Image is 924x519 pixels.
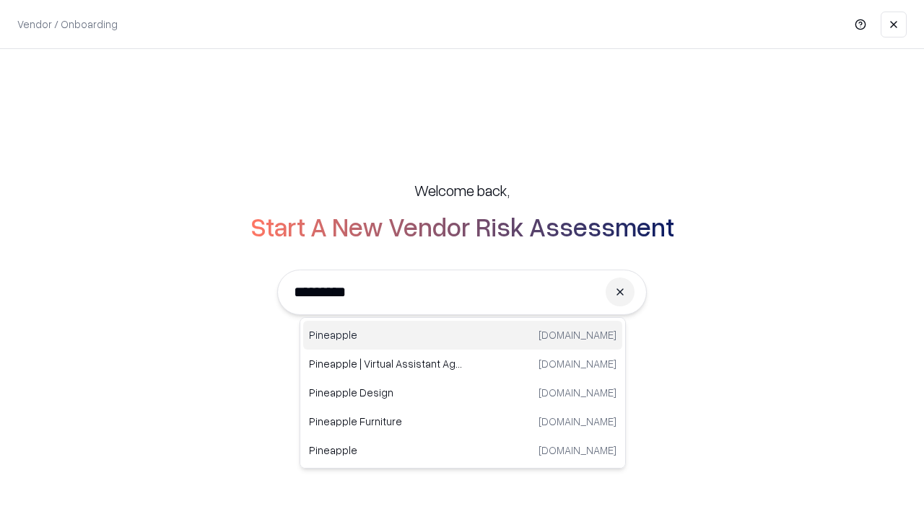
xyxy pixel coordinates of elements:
p: [DOMAIN_NAME] [539,414,616,429]
p: Vendor / Onboarding [17,17,118,32]
p: Pineapple Furniture [309,414,463,429]
p: Pineapple Design [309,385,463,400]
p: Pineapple [309,327,463,342]
p: [DOMAIN_NAME] [539,327,616,342]
p: Pineapple | Virtual Assistant Agency [309,356,463,371]
p: Pineapple [309,443,463,458]
h2: Start A New Vendor Risk Assessment [250,212,674,241]
p: [DOMAIN_NAME] [539,443,616,458]
p: [DOMAIN_NAME] [539,356,616,371]
div: Suggestions [300,317,626,469]
h5: Welcome back, [414,180,510,200]
p: [DOMAIN_NAME] [539,385,616,400]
